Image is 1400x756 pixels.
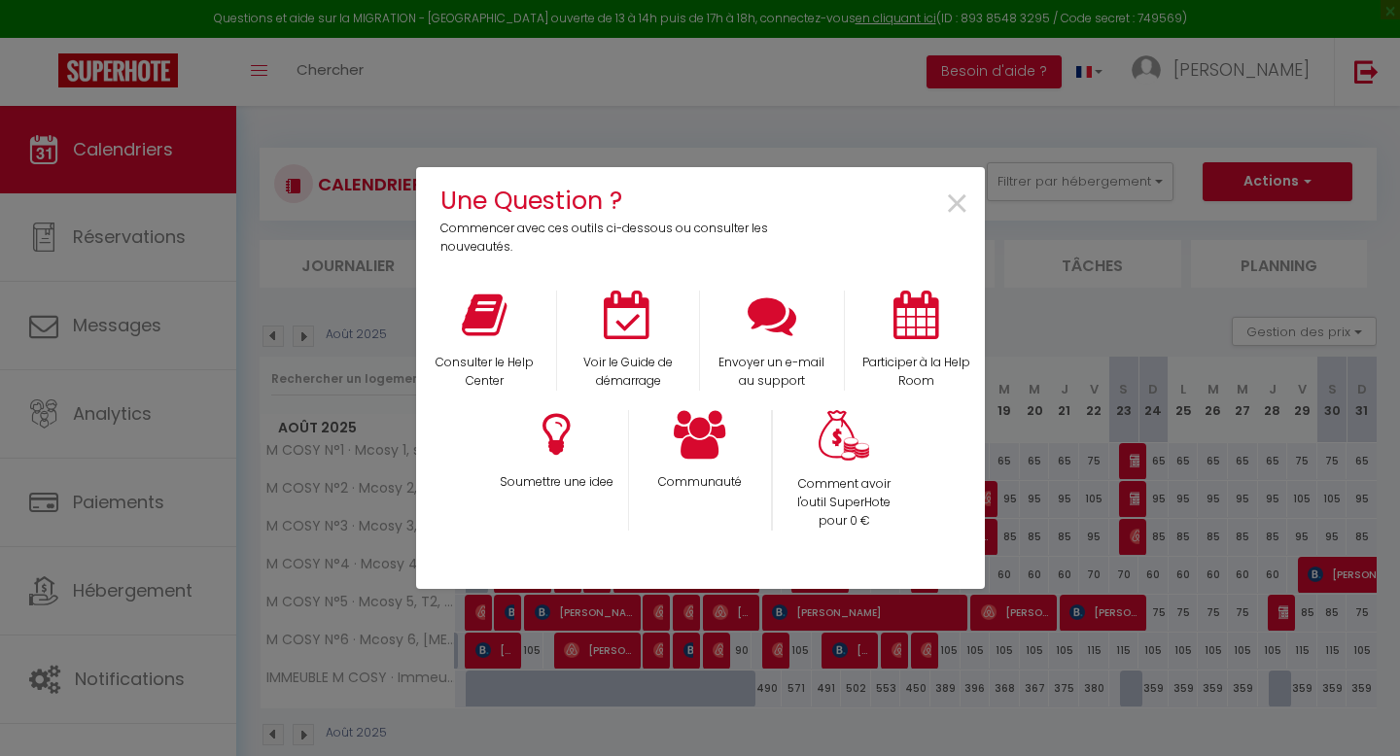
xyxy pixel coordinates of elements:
[440,182,782,220] h4: Une Question ?
[642,473,758,492] p: Communauté
[944,174,970,235] span: ×
[857,354,975,391] p: Participer à la Help Room
[426,354,544,391] p: Consulter le Help Center
[1318,674,1400,756] iframe: LiveChat chat widget
[570,354,686,391] p: Voir le Guide de démarrage
[440,220,782,257] p: Commencer avec ces outils ci-dessous ou consulter les nouveautés.
[497,473,615,492] p: Soumettre une idee
[713,354,831,391] p: Envoyer un e-mail au support
[944,183,970,226] button: Close
[819,410,869,462] img: Money bag
[786,475,903,531] p: Comment avoir l'outil SuperHote pour 0 €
